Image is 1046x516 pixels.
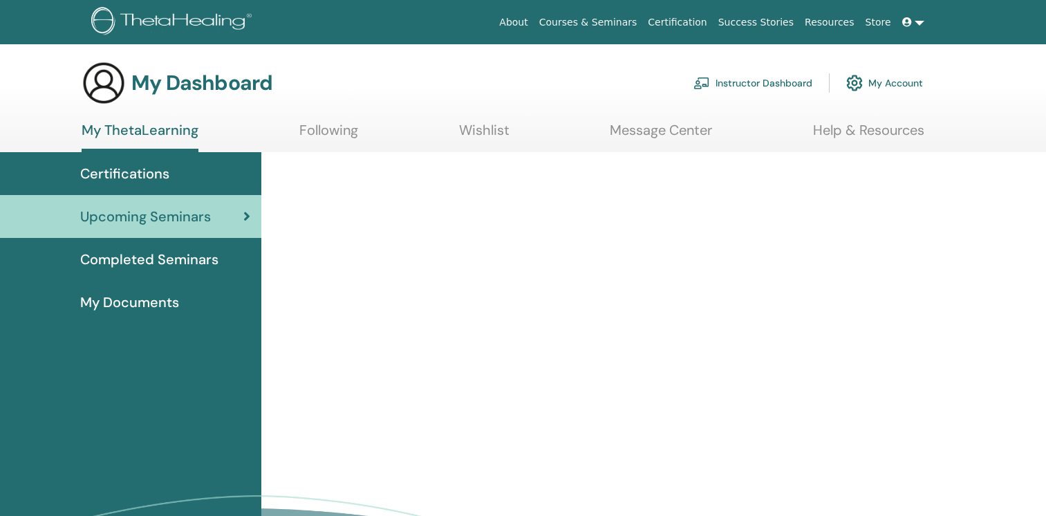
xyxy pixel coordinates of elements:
a: Courses & Seminars [534,10,643,35]
img: chalkboard-teacher.svg [693,77,710,89]
a: Wishlist [459,122,510,149]
img: cog.svg [846,71,863,95]
a: Success Stories [713,10,799,35]
img: logo.png [91,7,256,38]
h3: My Dashboard [131,71,272,95]
a: Message Center [610,122,712,149]
span: Certifications [80,163,169,184]
a: Following [299,122,358,149]
a: Help & Resources [813,122,924,149]
a: Store [860,10,897,35]
a: My ThetaLearning [82,122,198,152]
a: Certification [642,10,712,35]
a: My Account [846,68,923,98]
a: Resources [799,10,860,35]
span: Upcoming Seminars [80,206,211,227]
span: Completed Seminars [80,249,218,270]
img: generic-user-icon.jpg [82,61,126,105]
a: About [494,10,533,35]
a: Instructor Dashboard [693,68,812,98]
span: My Documents [80,292,179,313]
